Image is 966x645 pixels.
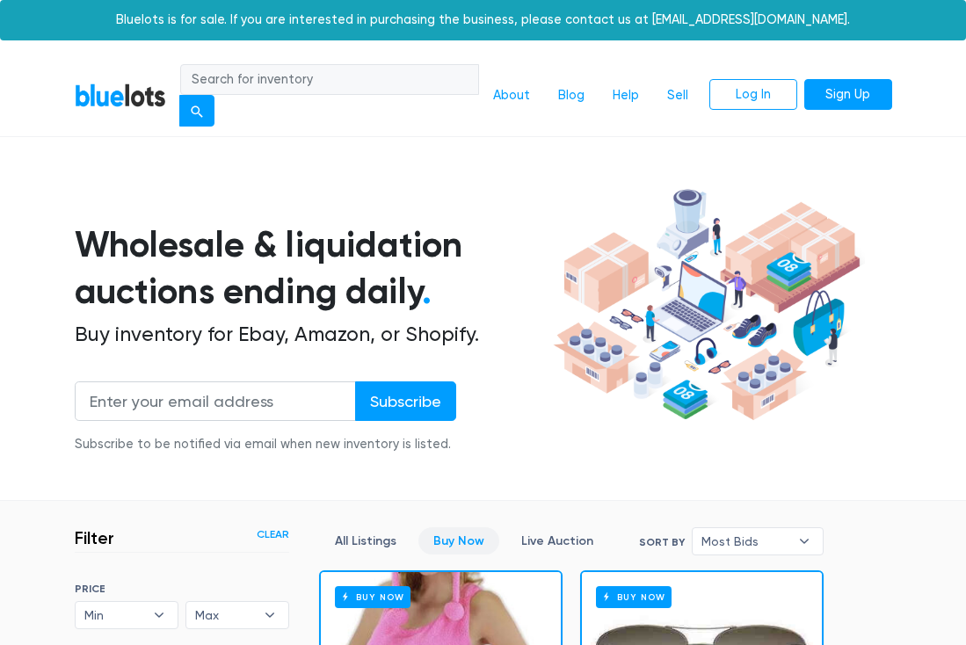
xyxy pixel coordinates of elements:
[75,322,548,347] h2: Buy inventory for Ebay, Amazon, or Shopify.
[596,586,672,608] h6: Buy Now
[75,381,356,421] input: Enter your email address
[639,534,685,550] label: Sort By
[195,602,255,628] span: Max
[479,79,544,112] a: About
[786,528,823,554] b: ▾
[257,526,289,542] a: Clear
[251,602,288,628] b: ▾
[75,221,548,315] h1: Wholesale & liquidation auctions ending daily
[804,79,892,111] a: Sign Up
[422,270,432,313] span: .
[599,79,653,112] a: Help
[335,586,411,608] h6: Buy Now
[320,527,411,554] a: All Listings
[709,79,797,111] a: Log In
[355,381,456,421] input: Subscribe
[653,79,702,112] a: Sell
[75,527,114,548] h3: Filter
[544,79,599,112] a: Blog
[418,527,499,554] a: Buy Now
[701,528,789,554] span: Most Bids
[75,83,166,108] a: BlueLots
[84,602,144,628] span: Min
[548,183,866,426] img: hero-ee84e7d0318cb26816c560f6b4441b76977f77a177738b4e94f68c95b2b83dbb.png
[180,64,479,96] input: Search for inventory
[506,527,608,554] a: Live Auction
[75,583,289,595] h6: PRICE
[141,602,178,628] b: ▾
[75,435,456,454] div: Subscribe to be notified via email when new inventory is listed.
